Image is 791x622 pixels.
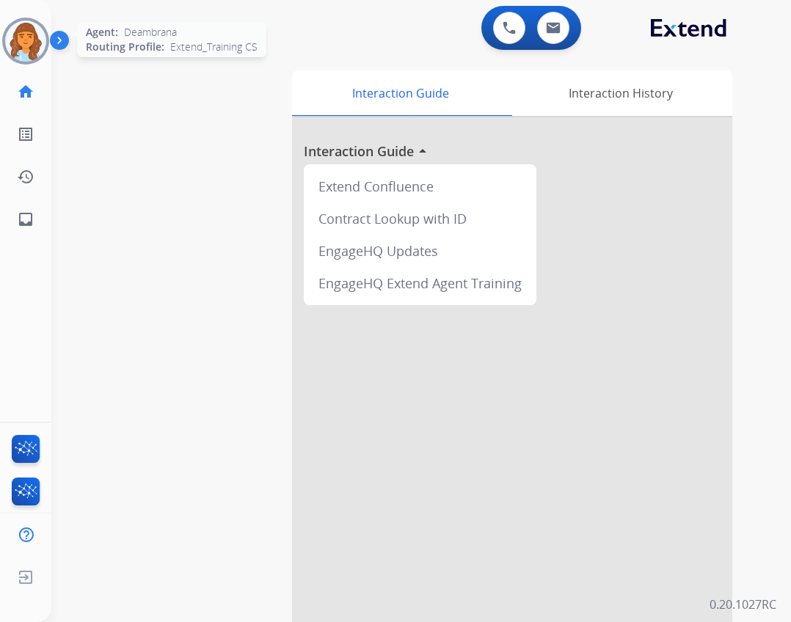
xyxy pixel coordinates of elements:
[310,267,531,299] div: EngageHQ Extend Agent Training
[17,168,34,186] mat-icon: history
[310,235,531,267] div: EngageHQ Updates
[310,202,531,235] div: Contract Lookup with ID
[86,40,164,54] span: Routing Profile:
[310,170,531,202] div: Extend Confluence
[124,25,177,40] span: Deambrana
[170,40,258,54] span: Extend_Training CS
[508,70,732,116] div: Interaction History
[17,83,34,100] mat-icon: home
[292,70,508,116] div: Interaction Guide
[17,125,34,143] mat-icon: list_alt
[5,21,46,62] img: avatar
[86,25,118,40] span: Agent:
[17,211,34,228] mat-icon: inbox
[710,596,776,613] p: 0.20.1027RC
